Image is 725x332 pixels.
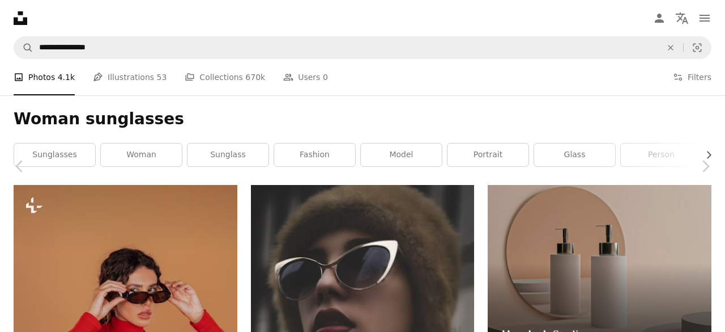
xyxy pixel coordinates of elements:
[14,109,711,129] h1: Woman sunglasses
[14,144,95,166] a: sunglasses
[185,59,265,95] a: Collections 670k
[251,320,475,330] a: woman wearing black sunglasses with gold-colored frames
[157,71,167,83] span: 53
[684,37,711,58] button: Visual search
[361,144,442,166] a: model
[693,7,716,30] button: Menu
[274,144,355,166] a: fashion
[685,112,725,221] a: Next
[673,59,711,95] button: Filters
[14,37,33,58] button: Search Unsplash
[648,7,671,30] a: Log in / Sign up
[187,144,268,166] a: sunglass
[101,144,182,166] a: woman
[447,144,528,166] a: portrait
[14,11,27,25] a: Home — Unsplash
[534,144,615,166] a: glass
[14,36,711,59] form: Find visuals sitewide
[245,71,265,83] span: 670k
[283,59,328,95] a: Users 0
[621,144,702,166] a: person
[658,37,683,58] button: Clear
[671,7,693,30] button: Language
[323,71,328,83] span: 0
[93,59,167,95] a: Illustrations 53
